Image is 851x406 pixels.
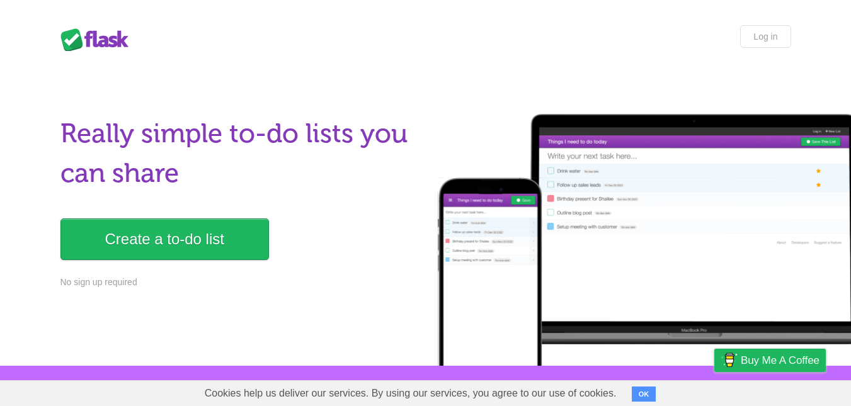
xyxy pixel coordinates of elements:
[192,381,629,406] span: Cookies help us deliver our services. By using our services, you agree to our use of cookies.
[740,25,791,48] a: Log in
[60,276,418,289] p: No sign up required
[60,28,136,51] div: Flask Lists
[60,114,418,193] h1: Really simple to-do lists you can share
[714,349,826,372] a: Buy me a coffee
[741,349,820,371] span: Buy me a coffee
[632,386,656,402] button: OK
[60,218,269,260] a: Create a to-do list
[721,349,738,371] img: Buy me a coffee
